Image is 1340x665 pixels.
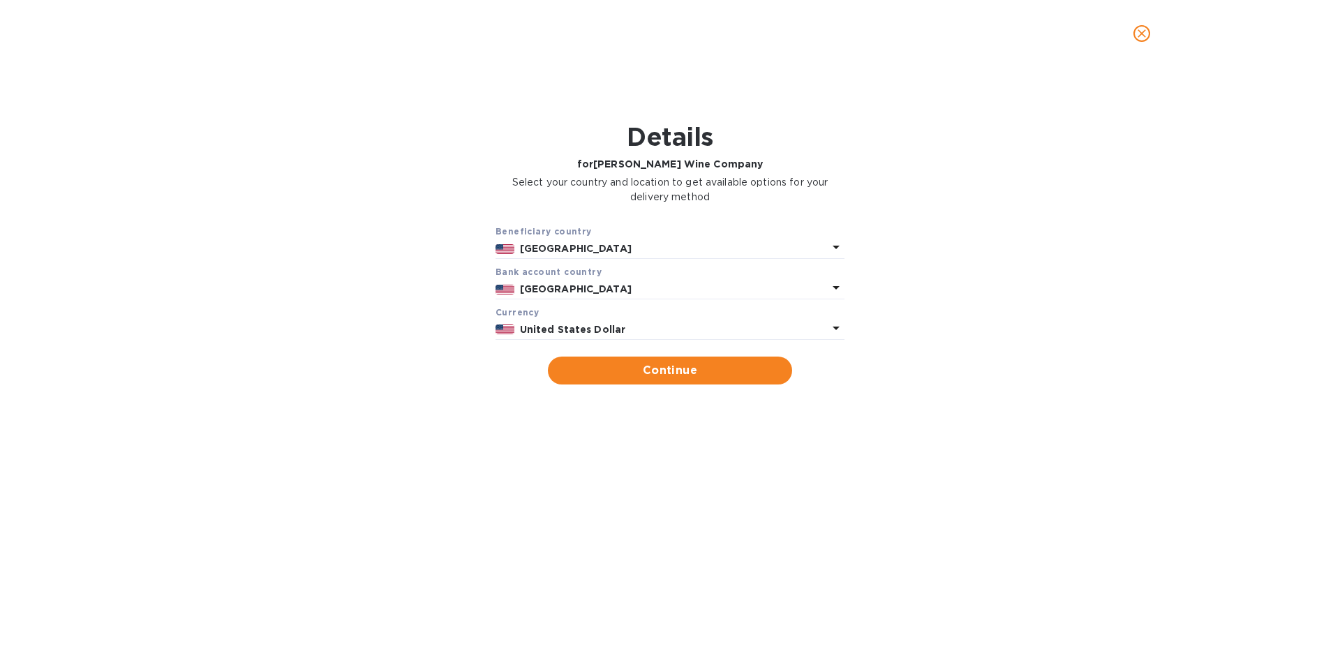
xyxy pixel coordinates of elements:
button: Continue [548,357,792,384]
b: Bank account cоuntry [496,267,602,277]
b: [GEOGRAPHIC_DATA] [520,243,632,254]
b: United States Dollar [520,324,626,335]
b: for [PERSON_NAME] Wine Company [577,158,764,170]
img: US [496,244,514,254]
p: Select your country and location to get available options for your delivery method [496,175,844,204]
b: [GEOGRAPHIC_DATA] [520,283,632,294]
img: US [496,285,514,294]
b: Beneficiary country [496,226,592,237]
h1: Details [496,122,844,151]
button: close [1125,17,1159,50]
span: Continue [559,362,781,379]
img: USD [496,324,514,334]
b: Currency [496,307,539,317]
